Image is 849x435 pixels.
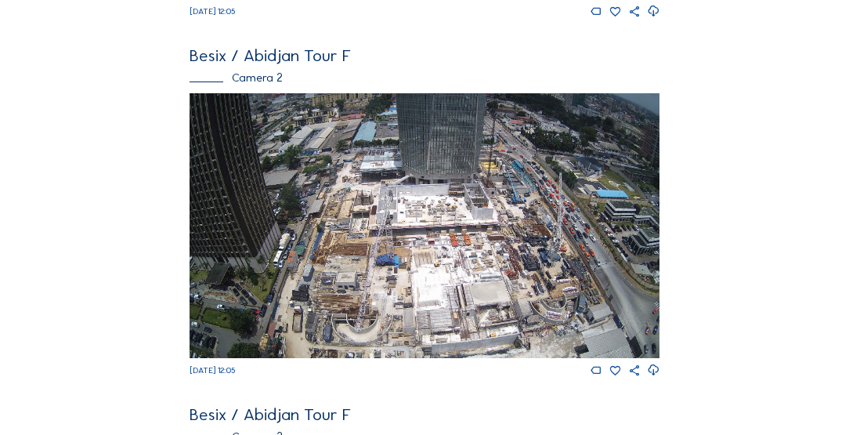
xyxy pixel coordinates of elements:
div: Besix / Abidjan Tour F [190,47,659,64]
img: Image [190,93,659,357]
span: [DATE] 12:05 [190,6,235,16]
span: [DATE] 12:05 [190,365,235,375]
div: Besix / Abidjan Tour F [190,406,659,423]
div: Camera 2 [190,72,659,84]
